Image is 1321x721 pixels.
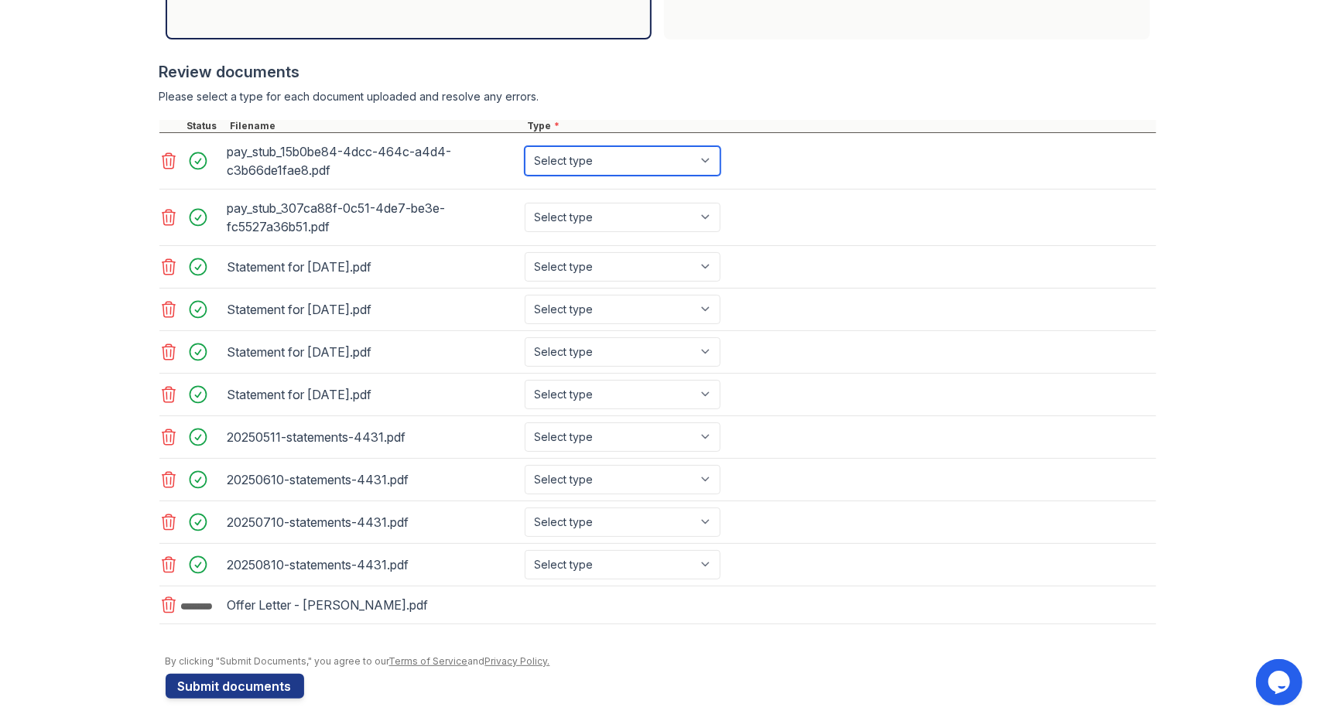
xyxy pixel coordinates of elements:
[228,510,518,535] div: 20250710-statements-4431.pdf
[1256,659,1306,706] iframe: chat widget
[485,655,550,667] a: Privacy Policy.
[228,382,518,407] div: Statement for [DATE].pdf
[389,655,468,667] a: Terms of Service
[228,196,518,239] div: pay_stub_307ca88f-0c51-4de7-be3e-fc5527a36b51.pdf
[228,255,518,279] div: Statement for [DATE].pdf
[228,139,518,183] div: pay_stub_15b0be84-4dcc-464c-a4d4-c3b66de1fae8.pdf
[228,340,518,364] div: Statement for [DATE].pdf
[228,552,518,577] div: 20250810-statements-4431.pdf
[228,120,525,132] div: Filename
[184,120,228,132] div: Status
[228,593,518,617] div: Offer Letter - [PERSON_NAME].pdf
[159,61,1156,83] div: Review documents
[525,120,1156,132] div: Type
[228,425,518,449] div: 20250511-statements-4431.pdf
[166,674,304,699] button: Submit documents
[228,467,518,492] div: 20250610-statements-4431.pdf
[228,297,518,322] div: Statement for [DATE].pdf
[159,89,1156,104] div: Please select a type for each document uploaded and resolve any errors.
[166,655,1156,668] div: By clicking "Submit Documents," you agree to our and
